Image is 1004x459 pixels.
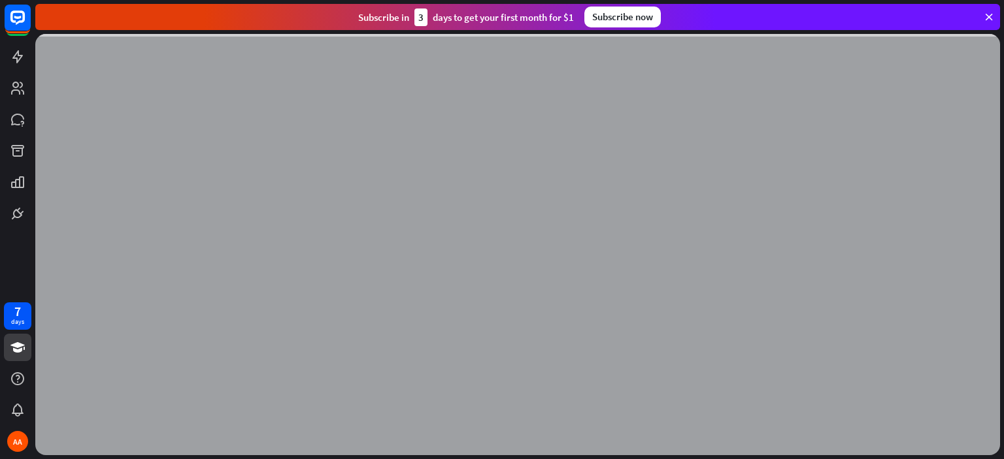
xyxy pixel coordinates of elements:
a: 7 days [4,302,31,330]
div: days [11,317,24,326]
div: Subscribe now [584,7,661,27]
div: 3 [414,8,427,26]
div: Subscribe in days to get your first month for $1 [358,8,574,26]
div: AA [7,431,28,452]
div: 7 [14,306,21,317]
